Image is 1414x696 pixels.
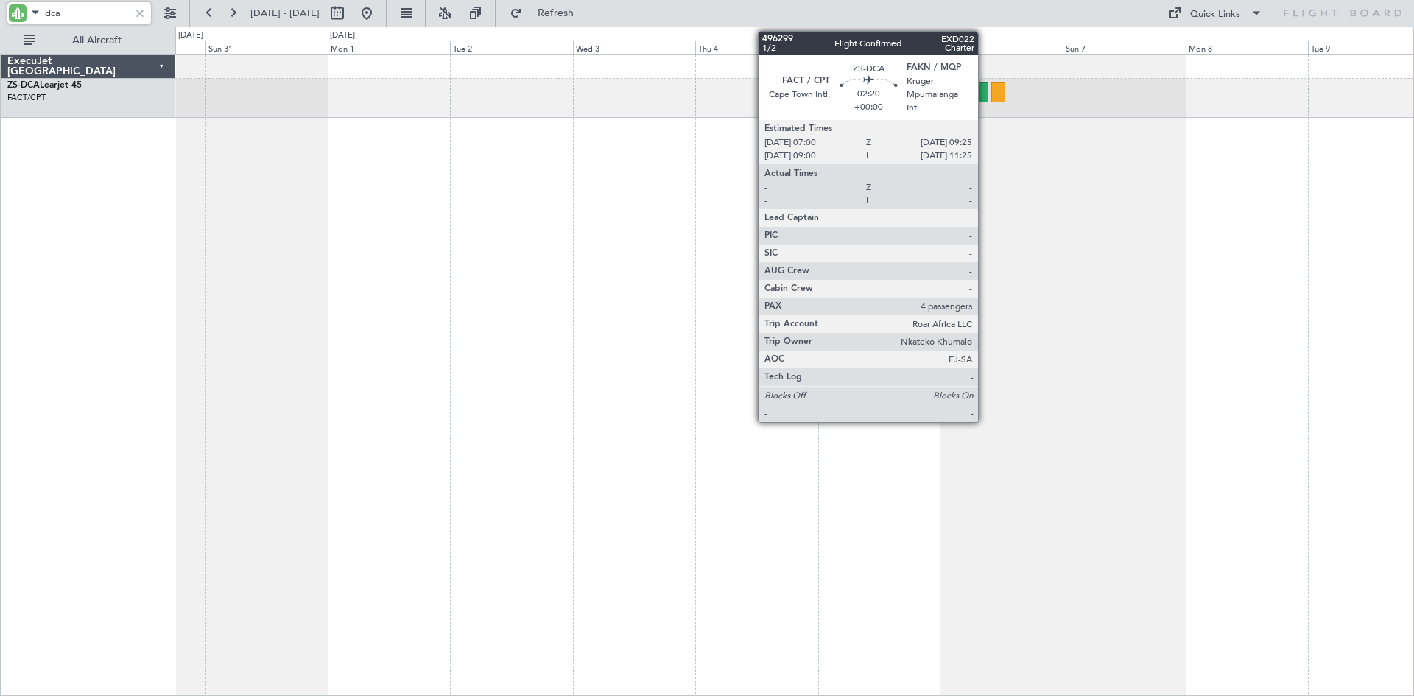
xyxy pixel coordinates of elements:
div: Fri 5 [818,41,940,54]
button: Quick Links [1161,1,1270,25]
div: Tue 2 [450,41,572,54]
div: Mon 8 [1186,41,1308,54]
div: Quick Links [1190,7,1240,22]
div: Sun 31 [205,41,328,54]
span: All Aircraft [38,35,155,46]
div: Thu 4 [695,41,817,54]
a: ZS-DCALearjet 45 [7,81,82,90]
div: Sun 7 [1063,41,1185,54]
div: [DATE] [330,29,355,42]
button: Refresh [503,1,591,25]
span: [DATE] - [DATE] [250,7,320,20]
span: ZS-DCA [7,81,40,90]
input: A/C (Reg. or Type) [45,2,130,24]
div: [DATE] [178,29,203,42]
a: FACT/CPT [7,92,46,103]
span: Refresh [525,8,587,18]
div: Sat 6 [940,41,1063,54]
div: Wed 3 [573,41,695,54]
button: All Aircraft [16,29,160,52]
div: Mon 1 [328,41,450,54]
